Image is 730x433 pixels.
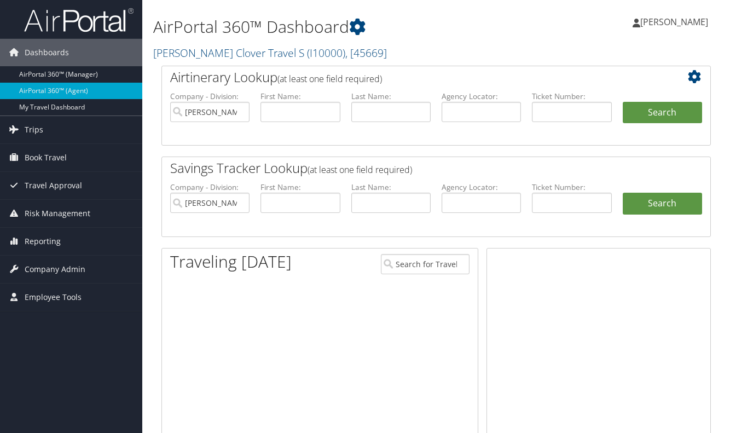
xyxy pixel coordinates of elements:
span: Company Admin [25,256,85,283]
span: Trips [25,116,43,143]
a: [PERSON_NAME] Clover Travel S [153,45,387,60]
span: (at least one field required) [308,164,412,176]
label: Ticket Number: [532,91,611,102]
h2: Savings Tracker Lookup [170,159,657,177]
span: Employee Tools [25,284,82,311]
a: Search [623,193,702,215]
span: Dashboards [25,39,69,66]
span: [PERSON_NAME] [640,16,708,28]
button: Search [623,102,702,124]
h1: Traveling [DATE] [170,250,292,273]
span: (at least one field required) [277,73,382,85]
span: Reporting [25,228,61,255]
label: First Name: [260,91,340,102]
span: Travel Approval [25,172,82,199]
label: Company - Division: [170,182,250,193]
label: Agency Locator: [442,91,521,102]
label: Agency Locator: [442,182,521,193]
label: Last Name: [351,182,431,193]
label: Last Name: [351,91,431,102]
input: Search for Traveler [381,254,470,274]
img: airportal-logo.png [24,7,134,33]
input: search accounts [170,193,250,213]
span: Book Travel [25,144,67,171]
label: Ticket Number: [532,182,611,193]
span: , [ 45669 ] [345,45,387,60]
span: Risk Management [25,200,90,227]
h1: AirPortal 360™ Dashboard [153,15,530,38]
label: First Name: [260,182,340,193]
a: [PERSON_NAME] [633,5,719,38]
h2: Airtinerary Lookup [170,68,657,86]
label: Company - Division: [170,91,250,102]
span: ( I10000 ) [307,45,345,60]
